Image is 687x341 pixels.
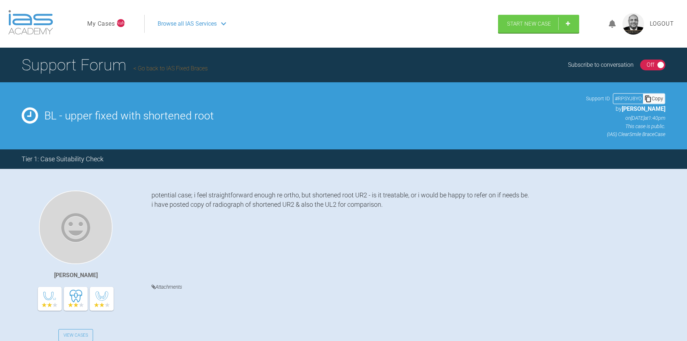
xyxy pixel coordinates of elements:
div: Copy [643,94,665,103]
a: Go back to IAS Fixed Braces [133,65,208,72]
p: by [586,104,665,114]
span: Start New Case [507,21,551,27]
img: logo-light.3e3ef733.png [8,10,53,35]
span: NaN [117,19,125,27]
a: Logout [650,19,674,29]
div: potential case; i feel straightforward enough re ortho, but shortened root UR2 - is it treatable,... [151,191,665,272]
h2: BL - upper fixed with shortened root [44,110,580,121]
a: My Cases [87,19,115,29]
div: Off [647,60,654,70]
div: Subscribe to conversation [568,60,634,70]
p: (IAS) ClearSmile Brace Case [586,130,665,138]
h1: Support Forum [22,52,208,78]
h4: Attachments [151,283,665,292]
img: profile.png [622,13,644,35]
p: on [DATE] at 1:40pm [586,114,665,122]
p: This case is public. [586,122,665,130]
span: Support ID [586,95,610,102]
div: Tier 1: Case Suitability Check [22,154,104,165]
img: Billy Campbell [39,191,113,264]
div: # RPSYJ8YO [613,95,643,102]
span: Browse all IAS Services [158,19,217,29]
a: Start New Case [498,15,579,33]
div: [PERSON_NAME] [54,271,98,280]
span: [PERSON_NAME] [622,105,665,112]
